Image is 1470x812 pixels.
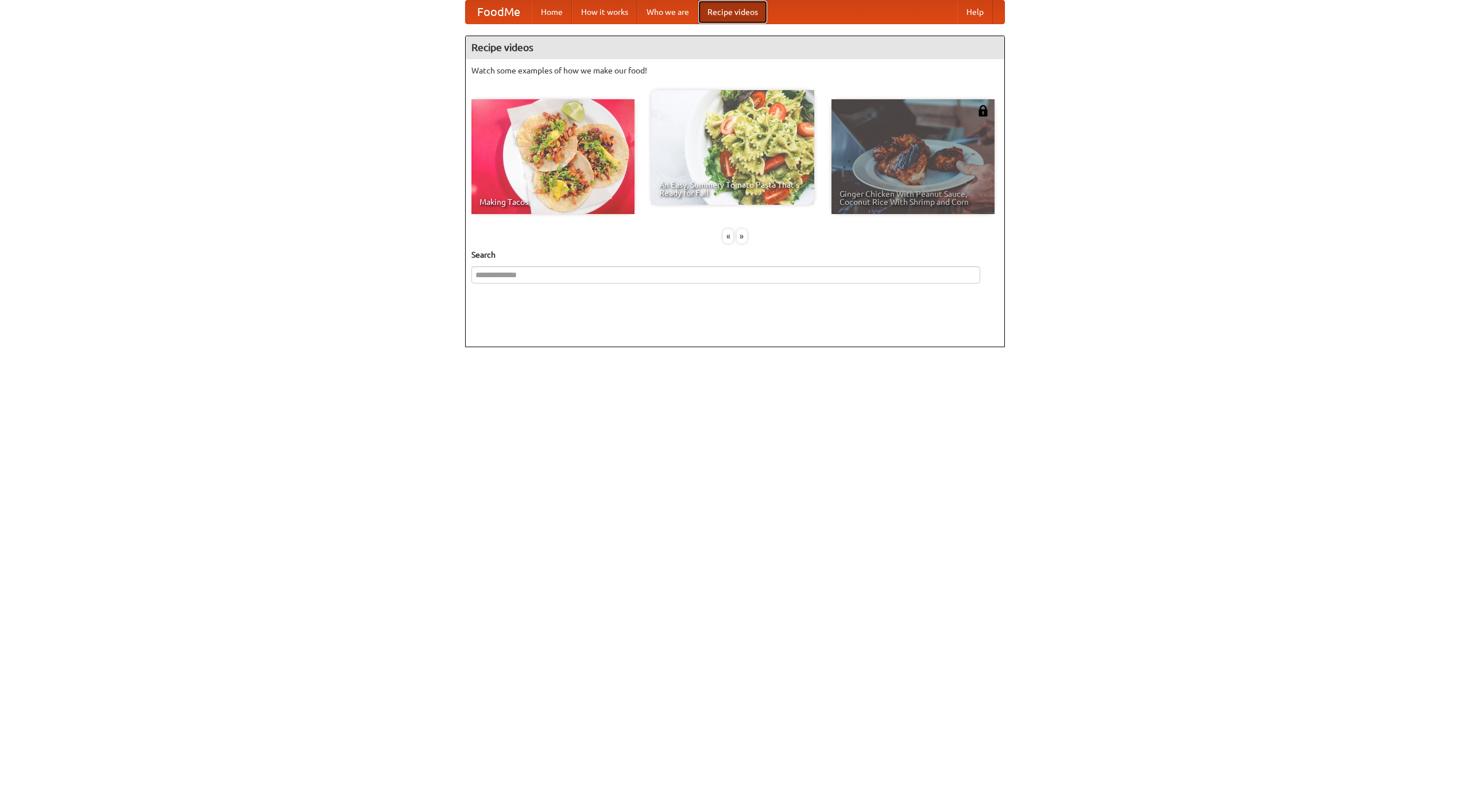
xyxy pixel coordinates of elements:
h5: Search [471,249,999,261]
a: Who we are [637,1,698,24]
a: FoodMe [466,1,532,24]
a: How it works [572,1,637,24]
a: Help [957,1,993,24]
a: Home [532,1,572,24]
h4: Recipe videos [466,36,1004,59]
span: Making Tacos [479,198,626,206]
div: « [723,229,733,243]
div: » [737,229,747,243]
a: Recipe videos [698,1,767,24]
span: An Easy, Summery Tomato Pasta That's Ready for Fall [659,181,806,197]
a: Making Tacos [471,99,635,214]
a: An Easy, Summery Tomato Pasta That's Ready for Fall [651,90,814,205]
p: Watch some examples of how we make our food! [471,65,999,76]
img: 483408.png [977,105,989,116]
